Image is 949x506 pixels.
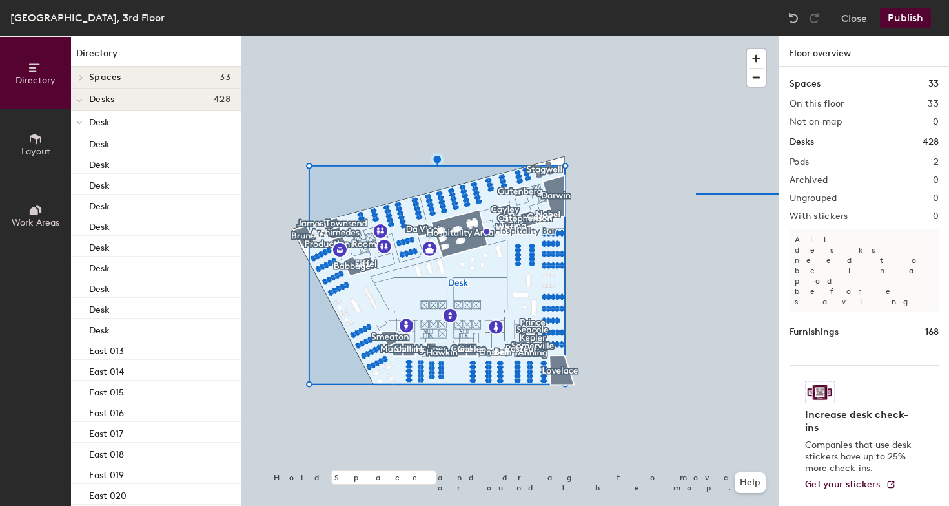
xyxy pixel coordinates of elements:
h2: 0 [933,193,939,204]
a: Get your stickers [805,480,896,490]
span: 428 [214,94,230,105]
span: Layout [21,146,50,157]
h1: 33 [928,77,939,91]
p: East 016 [89,404,124,419]
h1: 168 [925,325,939,339]
p: East 019 [89,466,124,481]
h1: 428 [923,135,939,149]
h1: Floor overview [779,36,949,67]
p: East 014 [89,363,124,377]
h2: Ungrouped [790,193,837,204]
span: Desks [89,94,114,105]
h2: 33 [928,99,939,109]
img: Undo [787,12,800,25]
span: 33 [219,72,230,83]
p: Desk [89,218,110,233]
h2: With stickers [790,211,848,222]
p: Desk [89,135,110,150]
h1: Spaces [790,77,821,91]
span: Desk [89,117,110,128]
div: [GEOGRAPHIC_DATA], 3rd Floor [10,10,165,26]
button: Publish [880,8,931,28]
h4: Increase desk check-ins [805,408,915,434]
h2: Not on map [790,117,842,127]
img: Sticker logo [805,381,835,403]
h2: On this floor [790,99,844,109]
h2: 2 [934,157,939,167]
p: Desk [89,300,110,315]
h2: 0 [933,211,939,222]
span: Directory [15,75,56,86]
p: Desk [89,259,110,274]
p: Desk [89,197,110,212]
h1: Desks [790,135,814,149]
span: Get your stickers [805,479,881,490]
span: Work Areas [12,217,59,228]
p: East 015 [89,383,124,398]
h2: Archived [790,175,828,185]
p: East 017 [89,425,123,439]
p: Desk [89,176,110,191]
img: Redo [808,12,821,25]
button: Close [841,8,867,28]
p: All desks need to be in a pod before saving [790,229,939,312]
p: Desk [89,238,110,253]
button: Help [735,472,766,493]
h1: Furnishings [790,325,839,339]
p: Desk [89,156,110,171]
h2: Pods [790,157,809,167]
p: Companies that use desk stickers have up to 25% more check-ins. [805,439,915,474]
p: Desk [89,321,110,336]
p: East 020 [89,487,127,501]
span: Spaces [89,72,121,83]
h1: Directory [71,47,241,67]
p: East 018 [89,445,124,460]
p: East 013 [89,342,124,357]
p: Desk [89,280,110,295]
h2: 0 [933,117,939,127]
h2: 0 [933,175,939,185]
